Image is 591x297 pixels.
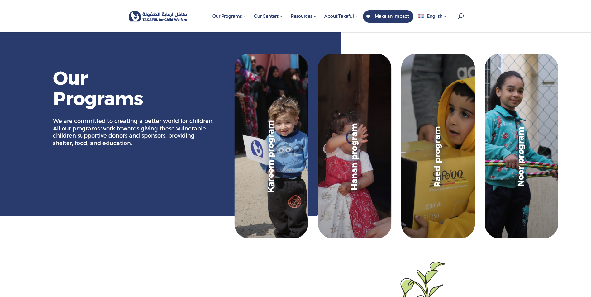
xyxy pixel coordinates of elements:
[349,123,359,190] span: Hanan program
[291,13,317,19] span: Resources
[129,11,188,22] img: Takaful
[254,13,283,19] span: Our Centers
[324,13,358,19] span: About Takaful
[265,120,275,193] span: Kareem program
[375,13,409,19] span: Make an impact
[321,10,361,32] a: About Takaful
[415,10,450,32] a: English
[212,13,246,19] span: Our Programs
[432,126,442,187] span: Raed program
[427,13,442,19] span: English
[251,10,286,32] a: Our Centers
[516,127,526,186] span: Noor program
[288,10,320,32] a: Resources
[209,10,249,32] a: Our Programs
[363,10,413,23] a: Make an impact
